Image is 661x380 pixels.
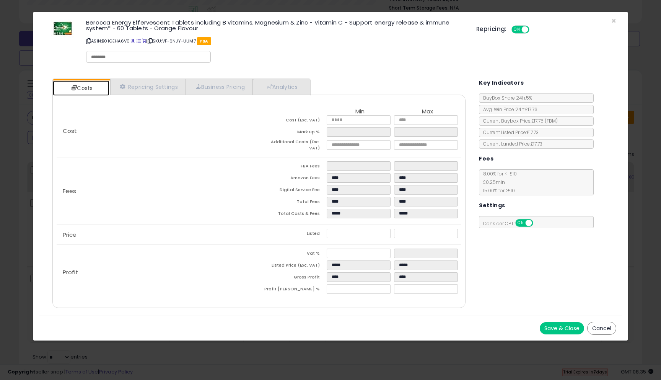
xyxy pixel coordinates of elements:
a: Repricing Settings [110,79,186,95]
td: Additional Costs (Exc. VAT) [259,139,326,153]
th: Max [394,108,461,115]
p: Fees [57,188,259,194]
span: Avg. Win Price 24h: £17.76 [479,106,537,113]
td: Total Costs & Fees [259,209,326,221]
h3: Berocca Energy Effervescent Tablets including B vitamins, Magnesium & Zinc - Vitamin C - Support ... [86,20,465,31]
a: Your listing only [142,38,146,44]
h5: Fees [479,154,493,164]
span: £17.75 [531,118,558,124]
span: ON [512,26,522,33]
a: Business Pricing [186,79,253,95]
td: Total Fees [259,197,326,209]
span: ON [516,220,526,226]
span: OFF [532,220,544,226]
td: Profit [PERSON_NAME] % [259,284,326,296]
p: Cost [57,128,259,134]
td: Vat % [259,249,326,260]
button: Save & Close [540,322,584,334]
a: BuyBox page [131,38,135,44]
td: Digital Service Fee [259,185,326,197]
p: Price [57,232,259,238]
a: All offer listings [137,38,141,44]
td: FBA Fees [259,161,326,173]
span: £0.25 min [479,179,505,185]
span: OFF [528,26,540,33]
span: Current Buybox Price: [479,118,558,124]
td: Cost (Exc. VAT) [259,115,326,127]
img: 41auLWxWv8L._SL60_.jpg [51,20,74,38]
a: Costs [53,80,109,96]
td: Listed Price (Exc. VAT) [259,260,326,272]
p: ASIN: B01GEHA6V0 | SKU: VF-6NJY-UUM7 [86,35,465,47]
h5: Repricing: [476,26,507,32]
p: Profit [57,269,259,275]
span: × [611,15,616,26]
span: 15.00 % for > £10 [479,187,515,194]
span: Current Listed Price: £17.73 [479,129,539,136]
h5: Key Indicators [479,78,524,88]
span: BuyBox Share 24h: 5% [479,95,532,101]
span: ( FBM ) [545,118,558,124]
a: Analytics [253,79,309,95]
th: Min [327,108,394,115]
td: Gross Profit [259,272,326,284]
td: Listed [259,229,326,241]
span: FBA [197,37,211,45]
button: Cancel [587,322,616,335]
h5: Settings [479,201,505,210]
span: Current Landed Price: £17.73 [479,141,542,147]
span: Consider CPT: [479,220,543,227]
td: Mark up % [259,127,326,139]
span: 8.00 % for <= £10 [479,170,517,194]
td: Amazon Fees [259,173,326,185]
